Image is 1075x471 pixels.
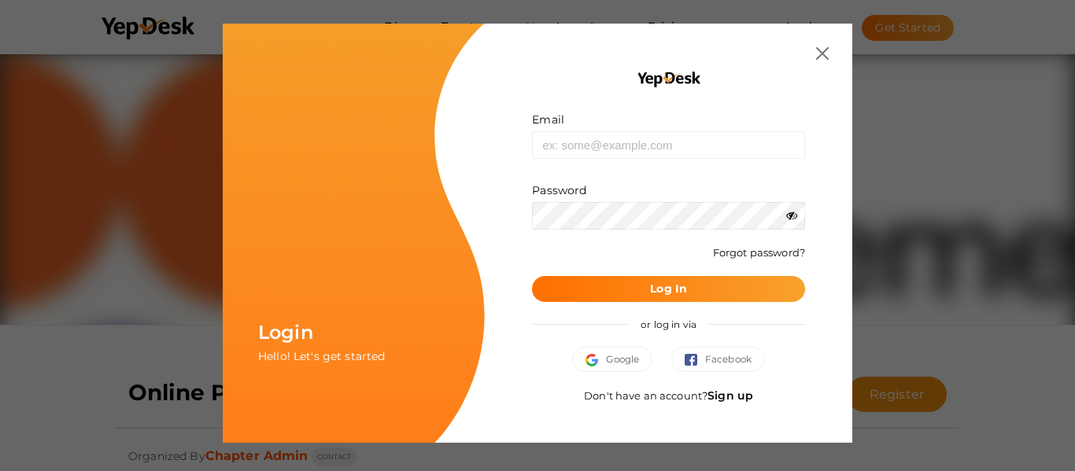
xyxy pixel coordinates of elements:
label: Password [532,182,586,198]
span: Don't have an account? [584,389,753,402]
a: Sign up [707,388,753,403]
button: Facebook [671,347,765,372]
img: google.svg [586,354,606,366]
button: Google [572,347,652,372]
span: Facebook [685,351,752,367]
img: close.svg [816,47,829,60]
a: Forgot password? [713,246,805,259]
span: Google [586,351,639,367]
input: ex: some@example.com [532,131,805,159]
button: Log In [532,276,805,302]
span: or log in via [629,307,708,342]
span: Hello! Let's get started [258,349,385,363]
label: Email [532,112,564,127]
img: YEP_black_cropped.png [636,71,701,88]
span: Login [258,321,313,344]
b: Log In [650,281,687,296]
img: facebook.svg [685,354,705,366]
